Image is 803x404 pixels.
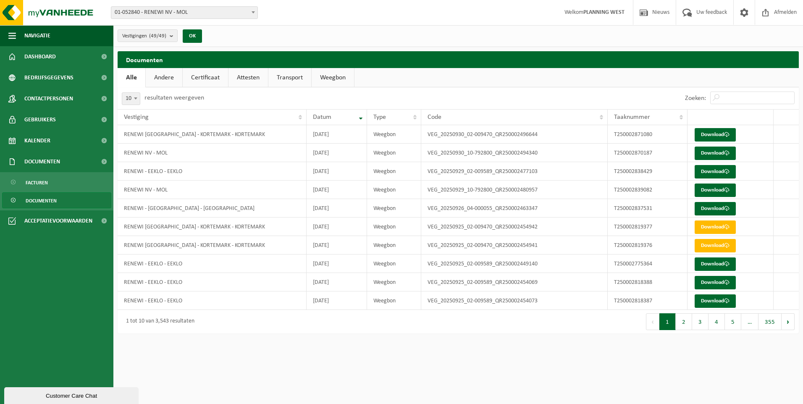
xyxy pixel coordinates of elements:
[124,114,149,121] span: Vestiging
[118,68,145,87] a: Alle
[709,313,725,330] button: 4
[268,68,311,87] a: Transport
[421,162,608,181] td: VEG_20250929_02-009589_QR250002477103
[24,88,73,109] span: Contactpersonen
[421,291,608,310] td: VEG_20250925_02-009589_QR250002454073
[608,291,688,310] td: T250002818387
[608,236,688,254] td: T250002819376
[367,162,421,181] td: Weegbon
[367,199,421,218] td: Weegbon
[695,257,736,271] a: Download
[26,175,48,191] span: Facturen
[183,68,228,87] a: Certificaat
[782,313,795,330] button: Next
[228,68,268,87] a: Attesten
[695,239,736,252] a: Download
[307,125,367,144] td: [DATE]
[608,125,688,144] td: T250002871080
[118,218,307,236] td: RENEWI [GEOGRAPHIC_DATA] - KORTEMARK - KORTEMARK
[307,199,367,218] td: [DATE]
[118,273,307,291] td: RENEWI - EEKLO - EEKLO
[676,313,692,330] button: 2
[695,147,736,160] a: Download
[695,294,736,308] a: Download
[367,273,421,291] td: Weegbon
[307,254,367,273] td: [DATE]
[26,193,57,209] span: Documenten
[307,236,367,254] td: [DATE]
[111,6,258,19] span: 01-052840 - RENEWI NV - MOL
[421,218,608,236] td: VEG_20250925_02-009470_QR250002454942
[24,210,92,231] span: Acceptatievoorwaarden
[111,7,257,18] span: 01-052840 - RENEWI NV - MOL
[24,67,73,88] span: Bedrijfsgegevens
[146,68,182,87] a: Andere
[421,181,608,199] td: VEG_20250929_10-792800_QR250002480957
[122,314,194,329] div: 1 tot 10 van 3,543 resultaten
[367,181,421,199] td: Weegbon
[758,313,782,330] button: 355
[608,273,688,291] td: T250002818388
[428,114,441,121] span: Code
[307,273,367,291] td: [DATE]
[695,128,736,142] a: Download
[608,162,688,181] td: T250002838429
[692,313,709,330] button: 3
[725,313,741,330] button: 5
[685,95,706,102] label: Zoeken:
[659,313,676,330] button: 1
[373,114,386,121] span: Type
[695,184,736,197] a: Download
[367,236,421,254] td: Weegbon
[421,254,608,273] td: VEG_20250925_02-009589_QR250002449140
[646,313,659,330] button: Previous
[312,68,354,87] a: Weegbon
[614,114,650,121] span: Taaknummer
[118,51,799,68] h2: Documenten
[367,144,421,162] td: Weegbon
[149,33,166,39] count: (49/49)
[118,181,307,199] td: RENEWI NV - MOL
[122,92,140,105] span: 10
[695,220,736,234] a: Download
[307,218,367,236] td: [DATE]
[367,291,421,310] td: Weegbon
[122,30,166,42] span: Vestigingen
[313,114,331,121] span: Datum
[608,218,688,236] td: T250002819377
[367,218,421,236] td: Weegbon
[24,130,50,151] span: Kalender
[421,199,608,218] td: VEG_20250926_04-000055_QR250002463347
[118,254,307,273] td: RENEWI - EEKLO - EEKLO
[583,9,625,16] strong: PLANNING WEST
[183,29,202,43] button: OK
[307,291,367,310] td: [DATE]
[421,125,608,144] td: VEG_20250930_02-009470_QR250002496644
[118,125,307,144] td: RENEWI [GEOGRAPHIC_DATA] - KORTEMARK - KORTEMARK
[307,144,367,162] td: [DATE]
[695,165,736,178] a: Download
[608,199,688,218] td: T250002837531
[118,236,307,254] td: RENEWI [GEOGRAPHIC_DATA] - KORTEMARK - KORTEMARK
[421,273,608,291] td: VEG_20250925_02-009589_QR250002454069
[118,162,307,181] td: RENEWI - EEKLO - EEKLO
[307,162,367,181] td: [DATE]
[24,25,50,46] span: Navigatie
[695,202,736,215] a: Download
[4,386,140,404] iframe: chat widget
[144,94,204,101] label: resultaten weergeven
[118,291,307,310] td: RENEWI - EEKLO - EEKLO
[24,151,60,172] span: Documenten
[367,125,421,144] td: Weegbon
[307,181,367,199] td: [DATE]
[741,313,758,330] span: …
[421,144,608,162] td: VEG_20250930_10-792800_QR250002494340
[367,254,421,273] td: Weegbon
[421,236,608,254] td: VEG_20250925_02-009470_QR250002454941
[118,144,307,162] td: RENEWI NV - MOL
[122,93,140,105] span: 10
[608,254,688,273] td: T250002775364
[695,276,736,289] a: Download
[24,109,56,130] span: Gebruikers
